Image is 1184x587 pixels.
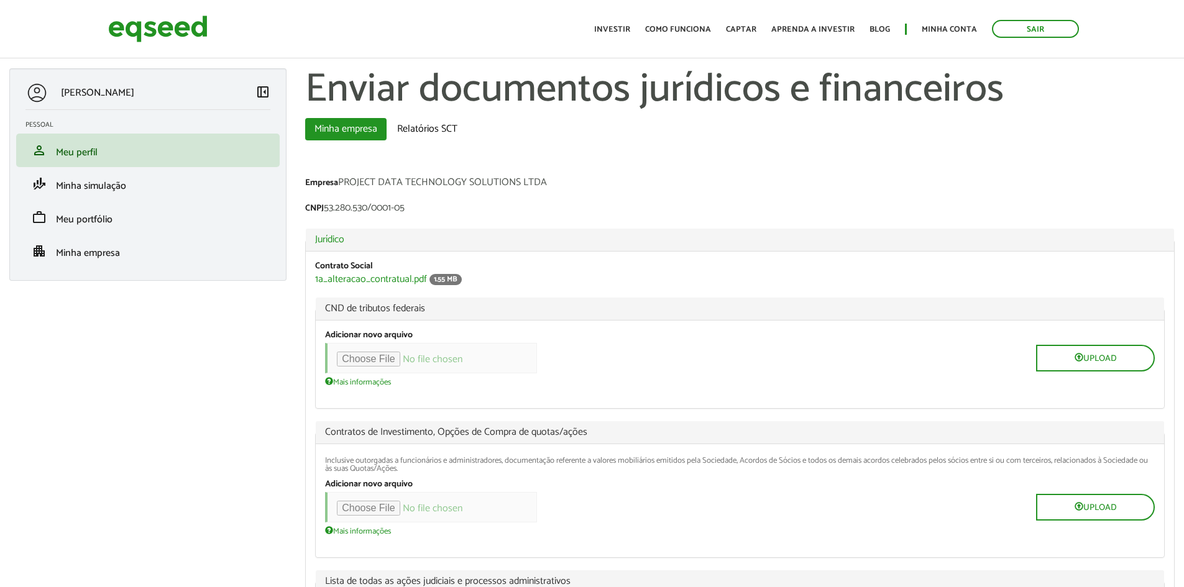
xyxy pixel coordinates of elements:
[645,25,711,34] a: Como funciona
[305,204,324,213] label: CNPJ
[56,211,112,228] span: Meu portfólio
[305,178,1175,191] div: PROJECT DATA TECHNOLOGY SOLUTIONS LTDA
[108,12,208,45] img: EqSeed
[325,331,413,340] label: Adicionar novo arquivo
[315,235,1165,245] a: Jurídico
[922,25,977,34] a: Minha conta
[305,179,338,188] label: Empresa
[325,480,413,489] label: Adicionar novo arquivo
[61,87,134,99] p: [PERSON_NAME]
[16,201,280,234] li: Meu portfólio
[255,84,270,102] a: Colapsar menu
[325,526,391,535] a: Mais informações
[16,234,280,268] li: Minha empresa
[25,176,270,191] a: finance_modeMinha simulação
[325,457,1155,473] div: Inclusive outorgadas a funcionários e administradores, documentação referente a valores mobiliári...
[16,134,280,167] li: Meu perfil
[305,203,1175,216] div: 53.280.530/0001-05
[25,121,280,129] h2: Pessoal
[325,304,1155,314] span: CND de tributos federais
[771,25,855,34] a: Aprenda a investir
[305,68,1175,112] h1: Enviar documentos jurídicos e financeiros
[325,427,1155,437] span: Contratos de Investimento, Opções de Compra de quotas/ações
[726,25,756,34] a: Captar
[32,176,47,191] span: finance_mode
[56,144,98,161] span: Meu perfil
[25,243,270,258] a: apartmentMinha empresa
[32,243,47,258] span: apartment
[315,262,373,271] label: Contrato Social
[325,376,391,386] a: Mais informações
[16,167,280,201] li: Minha simulação
[594,25,630,34] a: Investir
[429,274,462,285] span: 1.55 MB
[32,210,47,225] span: work
[32,143,47,158] span: person
[388,118,467,140] a: Relatórios SCT
[56,245,120,262] span: Minha empresa
[325,576,1155,586] span: Lista de todas as ações judiciais e processos administrativos
[56,178,126,194] span: Minha simulação
[870,25,890,34] a: Blog
[992,20,1079,38] a: Sair
[1036,345,1155,371] button: Upload
[1036,494,1155,521] button: Upload
[255,84,270,99] span: left_panel_close
[305,118,387,140] a: Minha empresa
[25,210,270,225] a: workMeu portfólio
[25,143,270,158] a: personMeu perfil
[315,275,427,284] a: 1a_alteracao_contratual.pdf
